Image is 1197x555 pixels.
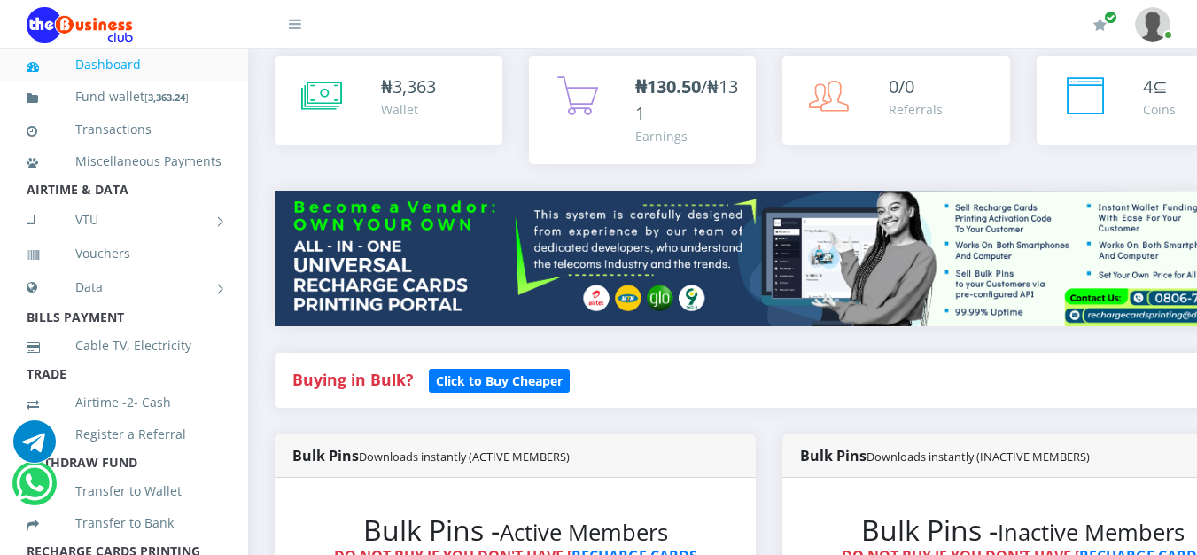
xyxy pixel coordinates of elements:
[292,446,570,465] strong: Bulk Pins
[27,471,222,512] a: Transfer to Wallet
[27,265,222,309] a: Data
[27,233,222,274] a: Vouchers
[1143,74,1153,98] span: 4
[436,372,563,389] b: Click to Buy Cheaper
[1143,74,1176,100] div: ⊆
[27,7,133,43] img: Logo
[292,369,413,390] strong: Buying in Bulk?
[27,76,222,118] a: Fund wallet[3,363.24]
[310,513,720,547] h2: Bulk Pins -
[889,100,943,119] div: Referrals
[635,74,701,98] b: ₦130.50
[635,127,739,145] div: Earnings
[529,56,757,164] a: ₦130.50/₦131 Earnings
[275,56,502,145] a: ₦3,363 Wallet
[1093,18,1107,32] i: Renew/Upgrade Subscription
[27,44,222,85] a: Dashboard
[500,517,668,548] small: Active Members
[13,434,56,463] a: Chat for support
[889,74,914,98] span: 0/0
[867,449,1090,465] small: Downloads instantly (INACTIVE MEMBERS)
[27,325,222,366] a: Cable TV, Electricity
[16,475,52,504] a: Chat for support
[381,74,436,100] div: ₦
[381,100,436,119] div: Wallet
[27,414,222,455] a: Register a Referral
[27,503,222,543] a: Transfer to Bank
[782,56,1010,145] a: 0/0 Referrals
[800,446,1090,465] strong: Bulk Pins
[998,517,1185,548] small: Inactive Members
[27,141,222,182] a: Miscellaneous Payments
[635,74,738,125] span: /₦131
[1143,100,1176,119] div: Coins
[429,369,570,390] a: Click to Buy Cheaper
[27,109,222,150] a: Transactions
[27,382,222,423] a: Airtime -2- Cash
[393,74,436,98] span: 3,363
[148,90,185,104] b: 3,363.24
[27,198,222,242] a: VTU
[1104,11,1117,24] span: Renew/Upgrade Subscription
[144,90,189,104] small: [ ]
[1135,7,1170,42] img: User
[359,449,570,465] small: Downloads instantly (ACTIVE MEMBERS)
